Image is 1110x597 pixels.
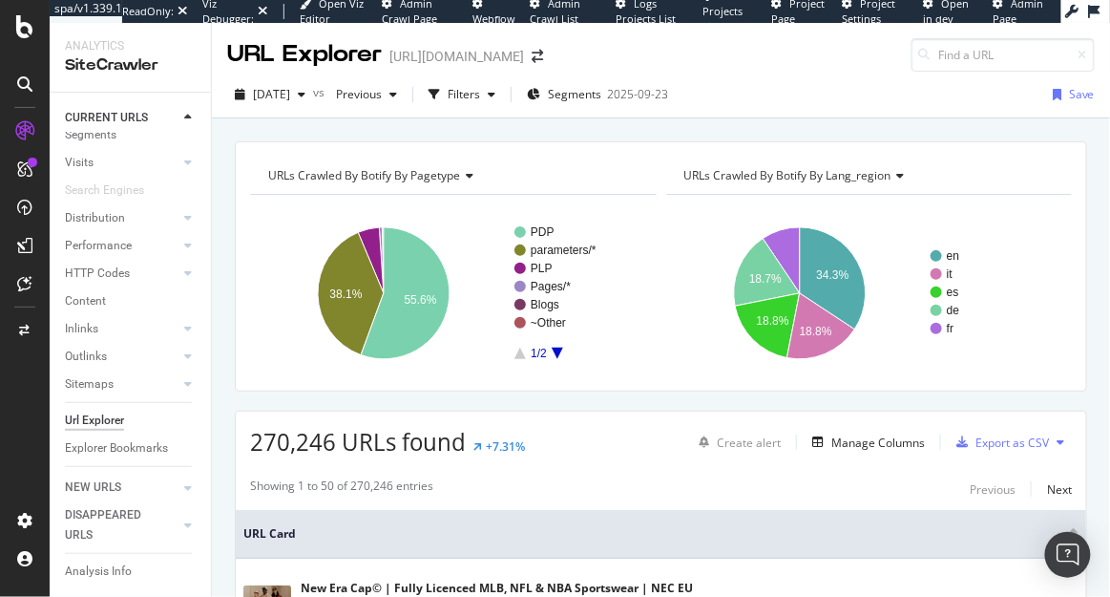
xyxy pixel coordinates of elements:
div: Next [1047,481,1072,498]
button: Manage Columns [805,431,925,454]
button: Previous [328,79,405,110]
div: 2025-09-23 [607,86,668,102]
a: Inlinks [65,319,178,339]
div: URL Explorer [227,38,382,71]
div: Create alert [717,435,781,451]
text: 18.7% [748,272,781,286]
button: Filters [421,79,503,110]
button: Previous [970,478,1016,501]
a: HTTP Codes [65,264,178,284]
button: Segments2025-09-23 [519,79,676,110]
div: Sitemaps [65,374,114,394]
div: Content [65,291,106,311]
div: Segments [65,125,116,145]
text: 18.8% [799,325,831,338]
div: Distribution [65,208,125,228]
svg: A chart. [250,210,657,376]
div: New Era Cap© | Fully Licenced MLB, NFL & NBA Sportswear | NEC EU [301,580,693,597]
a: Visits [65,153,178,173]
div: Manage Columns [831,435,925,451]
span: Webflow [472,11,515,26]
div: HTTP Codes [65,264,130,284]
a: NEW URLS [65,478,178,498]
span: Segments [548,86,601,102]
div: Outlinks [65,347,107,367]
text: fr [947,322,953,335]
div: Explorer Bookmarks [65,438,168,458]
div: [URL][DOMAIN_NAME] [389,47,524,66]
span: Projects List [702,4,743,33]
div: Open Intercom Messenger [1045,532,1091,578]
a: Performance [65,236,178,256]
input: Find a URL [911,38,1095,72]
text: PLP [531,262,553,275]
div: Showing 1 to 50 of 270,246 entries [250,478,433,501]
text: ~Other [531,316,566,330]
text: 18.8% [756,314,788,328]
div: Save [1069,86,1095,102]
div: Search Engines [65,181,144,201]
div: Filters [448,86,480,102]
text: de [947,304,960,317]
div: Visits [65,153,94,173]
a: Sitemaps [65,374,178,394]
text: Blogs [531,298,559,311]
div: Inlinks [65,319,98,339]
button: Create alert [691,427,781,458]
h4: URLs Crawled By Botify By pagetype [264,160,639,191]
span: vs [313,84,328,100]
div: ReadOnly: [122,4,174,19]
div: Url Explorer [65,411,124,431]
button: Export as CSV [949,427,1049,458]
div: Analysis Info [65,562,132,582]
text: 55.6% [405,293,437,307]
text: 38.1% [329,288,362,301]
text: 34.3% [816,269,848,283]
a: DISAPPEARED URLS [65,505,178,545]
svg: A chart. [666,210,1073,376]
span: URLs Crawled By Botify By lang_region [684,167,891,183]
div: NEW URLS [65,478,121,498]
div: Performance [65,236,132,256]
a: Analysis Info [65,562,198,582]
button: Next [1047,478,1072,501]
a: Search Engines [65,181,163,201]
div: CURRENT URLS [65,108,148,128]
div: arrow-right-arrow-left [532,50,543,63]
div: Export as CSV [975,435,1049,451]
h4: URLs Crawled By Botify By lang_region [681,160,1056,191]
button: [DATE] [227,79,313,110]
text: en [947,249,959,263]
button: Save [1045,79,1095,110]
span: 2025 Oct. 10th [253,86,290,102]
text: 1/2 [531,347,547,360]
text: parameters/* [531,244,597,257]
a: Outlinks [65,347,178,367]
div: +7.31% [486,438,525,455]
a: Explorer Bookmarks [65,438,198,458]
text: es [947,286,959,299]
div: Previous [970,481,1016,498]
span: URLs Crawled By Botify By pagetype [268,167,460,183]
a: Distribution [65,208,178,228]
span: URL Card [243,525,1064,543]
a: Content [65,291,198,311]
div: SiteCrawler [65,54,196,76]
span: 270,246 URLs found [250,426,466,458]
div: DISAPPEARED URLS [65,505,161,545]
text: it [947,267,953,281]
a: CURRENT URLS [65,108,178,128]
div: Analytics [65,38,196,54]
span: Previous [328,86,382,102]
a: Segments [65,125,198,145]
text: PDP [531,225,555,239]
text: Pages/* [531,280,571,293]
a: Url Explorer [65,411,198,431]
